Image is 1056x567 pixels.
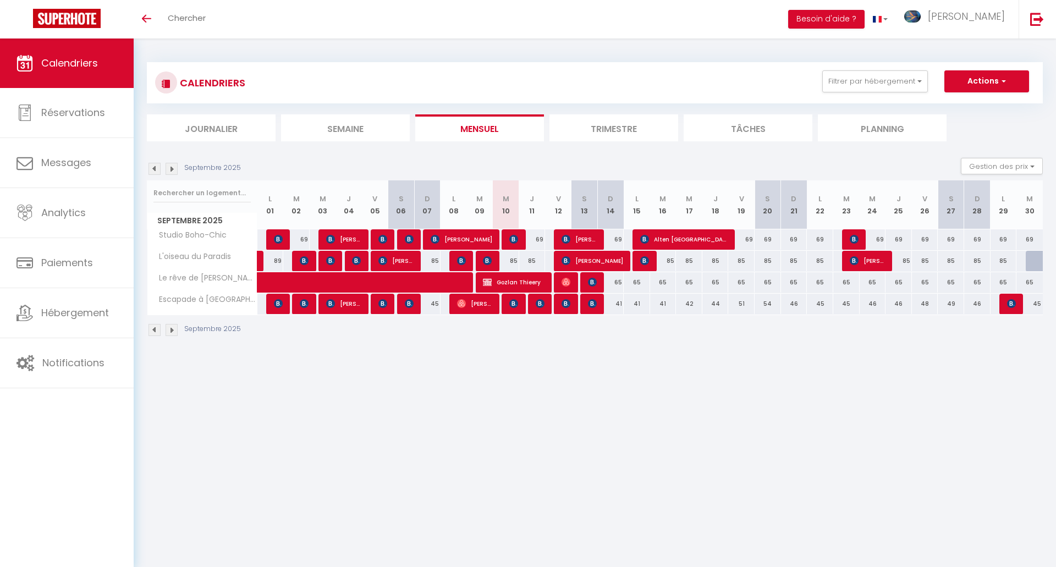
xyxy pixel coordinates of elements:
[1016,229,1043,250] div: 69
[886,180,912,229] th: 25
[860,229,886,250] div: 69
[964,229,991,250] div: 69
[556,194,561,204] abbr: V
[991,229,1017,250] div: 69
[807,229,833,250] div: 69
[818,194,822,204] abbr: L
[684,114,812,141] li: Tâches
[912,272,938,293] div: 65
[257,251,263,272] a: [PERSON_NAME]
[281,114,410,141] li: Semaine
[608,194,613,204] abbr: D
[414,294,441,314] div: 45
[326,250,335,271] span: [PERSON_NAME]
[274,293,283,314] span: [PERSON_NAME]
[702,251,729,271] div: 85
[886,272,912,293] div: 65
[177,70,245,95] h3: CALENDRIERS
[640,250,649,271] span: [PERSON_NAME]
[833,180,860,229] th: 23
[964,294,991,314] div: 46
[912,251,938,271] div: 85
[536,293,544,314] span: BROUC [PERSON_NAME]
[483,250,492,271] span: [PERSON_NAME]
[147,114,276,141] li: Journalier
[562,293,570,314] span: [PERSON_NAME]
[168,12,206,24] span: Chercher
[886,251,912,271] div: 85
[860,180,886,229] th: 24
[425,194,430,204] abbr: D
[755,251,781,271] div: 85
[807,251,833,271] div: 85
[938,229,964,250] div: 69
[833,294,860,314] div: 45
[184,324,241,334] p: Septembre 2025
[860,272,886,293] div: 65
[676,294,702,314] div: 42
[739,194,744,204] abbr: V
[588,293,597,314] span: [PERSON_NAME]
[441,180,467,229] th: 08
[650,180,676,229] th: 16
[41,206,86,219] span: Analytics
[300,250,309,271] span: SOULIER [PERSON_NAME]
[42,356,105,370] span: Notifications
[300,293,309,314] span: [PERSON_NAME]
[755,272,781,293] div: 65
[807,272,833,293] div: 65
[938,251,964,271] div: 85
[346,194,351,204] abbr: J
[1002,194,1005,204] abbr: L
[912,229,938,250] div: 69
[944,70,1029,92] button: Actions
[362,180,388,229] th: 05
[624,180,650,229] th: 15
[320,194,326,204] abbr: M
[781,294,807,314] div: 46
[571,180,598,229] th: 13
[728,294,755,314] div: 51
[781,229,807,250] div: 69
[640,229,728,250] span: Alten [GEOGRAPHIC_DATA]
[991,251,1017,271] div: 85
[781,180,807,229] th: 21
[153,183,251,203] input: Rechercher un logement...
[886,229,912,250] div: 69
[807,294,833,314] div: 45
[519,229,546,250] div: 69
[452,194,455,204] abbr: L
[509,293,518,314] span: [PERSON_NAME]
[843,194,850,204] abbr: M
[466,180,493,229] th: 09
[686,194,692,204] abbr: M
[1016,180,1043,229] th: 30
[562,229,597,250] span: [PERSON_NAME]
[378,229,387,250] span: [PERSON_NAME]
[886,294,912,314] div: 46
[378,250,414,271] span: [PERSON_NAME] de [PERSON_NAME]
[457,293,492,314] span: [PERSON_NAME]
[588,272,597,293] span: [PERSON_NAME]
[1016,294,1043,314] div: 45
[869,194,876,204] abbr: M
[912,294,938,314] div: 48
[493,251,519,271] div: 85
[728,251,755,271] div: 85
[788,10,865,29] button: Besoin d'aide ?
[310,180,336,229] th: 03
[791,194,796,204] abbr: D
[149,229,229,241] span: Studio Boho-Chic
[624,272,650,293] div: 65
[149,272,259,284] span: Le rêve de [PERSON_NAME]
[1016,272,1043,293] div: 65
[702,272,729,293] div: 65
[659,194,666,204] abbr: M
[519,251,546,271] div: 85
[702,180,729,229] th: 18
[938,272,964,293] div: 65
[650,272,676,293] div: 65
[415,114,544,141] li: Mensuel
[399,194,404,204] abbr: S
[530,194,534,204] abbr: J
